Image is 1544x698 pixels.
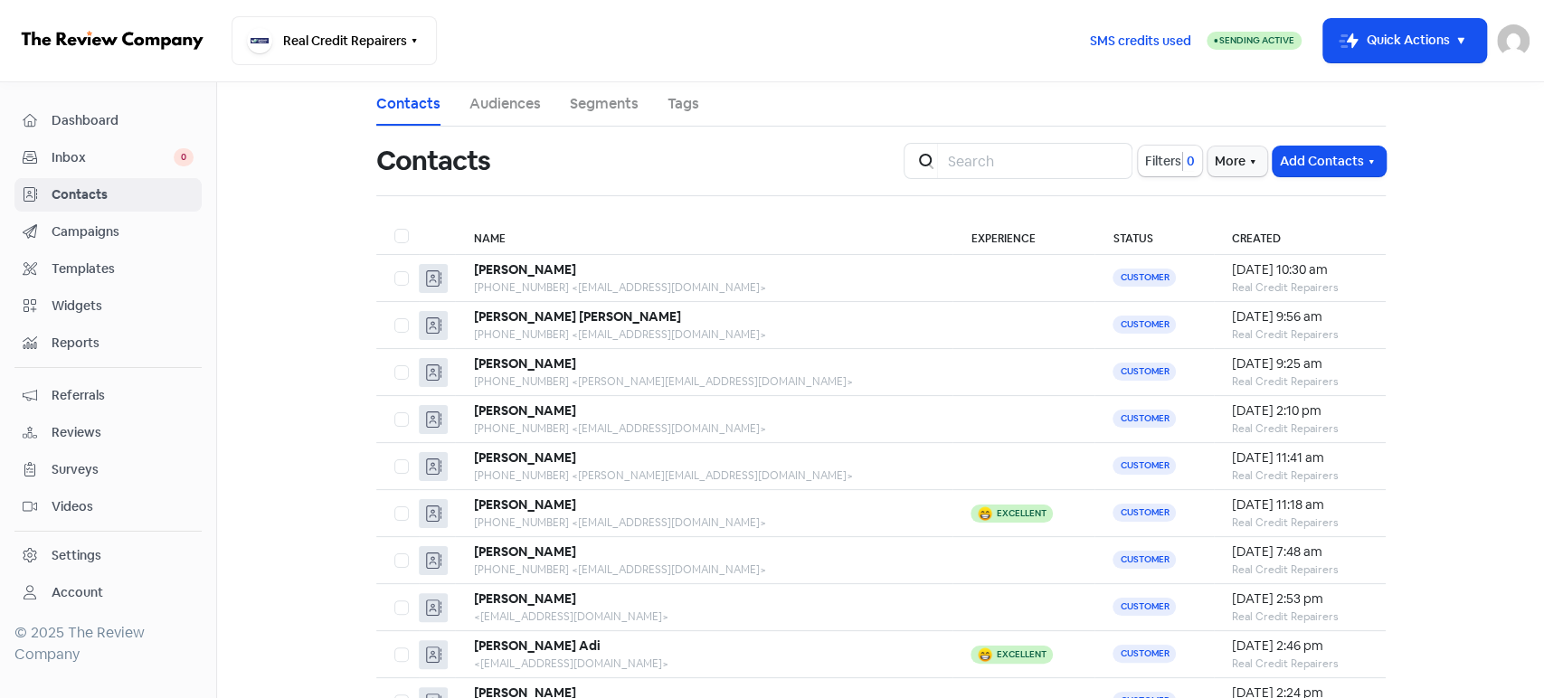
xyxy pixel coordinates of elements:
b: [PERSON_NAME] [473,261,575,278]
th: Experience [952,218,1094,255]
button: Add Contacts [1273,146,1386,176]
span: Inbox [52,148,174,167]
a: Settings [14,539,202,572]
div: Real Credit Repairers [1232,326,1367,343]
div: [DATE] 9:25 am [1232,354,1367,373]
a: Account [14,576,202,609]
div: Settings [52,546,101,565]
span: 0 [1183,152,1195,171]
span: Contacts [52,185,194,204]
a: Reviews [14,416,202,449]
span: Templates [52,259,194,278]
div: [DATE] 2:10 pm [1232,401,1367,420]
a: Referrals [14,379,202,412]
span: Customer [1113,598,1176,616]
a: Widgets [14,289,202,323]
span: Dashboard [52,111,194,130]
b: [PERSON_NAME] [473,355,575,372]
span: Customer [1113,645,1176,663]
a: SMS credits used [1075,30,1207,49]
a: Dashboard [14,104,202,137]
div: [PHONE_NUMBER] <[EMAIL_ADDRESS][DOMAIN_NAME]> [473,514,934,531]
a: Videos [14,490,202,523]
b: [PERSON_NAME] Adi [473,637,600,654]
a: Segments [570,93,639,115]
span: Customer [1113,316,1176,334]
div: Real Credit Repairers [1232,561,1367,578]
div: [DATE] 11:41 am [1232,448,1367,467]
b: [PERSON_NAME] [473,402,575,419]
b: [PERSON_NAME] [473,590,575,607]
div: [DATE] 2:53 pm [1232,590,1367,608]
div: [DATE] 9:56 am [1232,307,1367,326]
button: Filters0 [1138,146,1202,176]
div: [PHONE_NUMBER] <[EMAIL_ADDRESS][DOMAIN_NAME]> [473,326,934,343]
span: Sending Active [1219,34,1294,46]
img: User [1497,24,1530,57]
b: [PERSON_NAME] [473,449,575,466]
th: Name [455,218,952,255]
div: Real Credit Repairers [1232,373,1367,390]
span: Customer [1113,269,1176,287]
a: Sending Active [1207,30,1302,52]
span: Customer [1113,363,1176,381]
a: Contacts [14,178,202,212]
div: Real Credit Repairers [1232,467,1367,484]
div: [DATE] 2:46 pm [1232,637,1367,656]
span: Videos [52,497,194,516]
span: Referrals [52,386,194,405]
div: [DATE] 7:48 am [1232,542,1367,561]
div: [PHONE_NUMBER] <[EMAIL_ADDRESS][DOMAIN_NAME]> [473,279,934,296]
span: Customer [1113,504,1176,522]
div: Real Credit Repairers [1232,514,1367,531]
a: Tags [668,93,699,115]
th: Created [1214,218,1385,255]
span: Widgets [52,297,194,316]
span: Customer [1113,457,1176,475]
div: Account [52,583,103,602]
div: Real Credit Repairers [1232,420,1367,437]
div: Real Credit Repairers [1232,608,1367,625]
a: Templates [14,252,202,286]
input: Search [937,143,1132,179]
th: Status [1094,218,1214,255]
button: Real Credit Repairers [232,16,437,65]
a: Contacts [376,93,440,115]
div: Real Credit Repairers [1232,279,1367,296]
div: [PHONE_NUMBER] <[PERSON_NAME][EMAIL_ADDRESS][DOMAIN_NAME]> [473,373,934,390]
div: Excellent [996,650,1046,659]
b: [PERSON_NAME] [473,543,575,560]
span: Reviews [52,423,194,442]
a: Audiences [469,93,541,115]
div: © 2025 The Review Company [14,622,202,665]
div: Real Credit Repairers [1232,656,1367,672]
button: More [1208,146,1267,176]
div: Excellent [996,509,1046,518]
span: Campaigns [52,222,194,241]
span: 0 [174,148,194,166]
div: [PHONE_NUMBER] <[PERSON_NAME][EMAIL_ADDRESS][DOMAIN_NAME]> [473,467,934,484]
div: [PHONE_NUMBER] <[EMAIL_ADDRESS][DOMAIN_NAME]> [473,561,934,578]
span: Surveys [52,460,194,479]
a: Reports [14,326,202,360]
a: Campaigns [14,215,202,249]
h1: Contacts [376,132,491,190]
a: Surveys [14,453,202,486]
span: Filters [1145,152,1181,171]
span: Reports [52,334,194,353]
span: SMS credits used [1090,32,1191,51]
div: <[EMAIL_ADDRESS][DOMAIN_NAME]> [473,608,934,625]
span: Customer [1113,551,1176,569]
b: [PERSON_NAME] [PERSON_NAME] [473,308,680,325]
div: [DATE] 11:18 am [1232,495,1367,514]
div: [PHONE_NUMBER] <[EMAIL_ADDRESS][DOMAIN_NAME]> [473,420,934,437]
b: [PERSON_NAME] [473,496,575,513]
div: [DATE] 10:30 am [1232,260,1367,279]
div: <[EMAIL_ADDRESS][DOMAIN_NAME]> [473,656,934,672]
a: Inbox 0 [14,141,202,174]
span: Customer [1113,410,1176,428]
button: Quick Actions [1323,19,1486,62]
